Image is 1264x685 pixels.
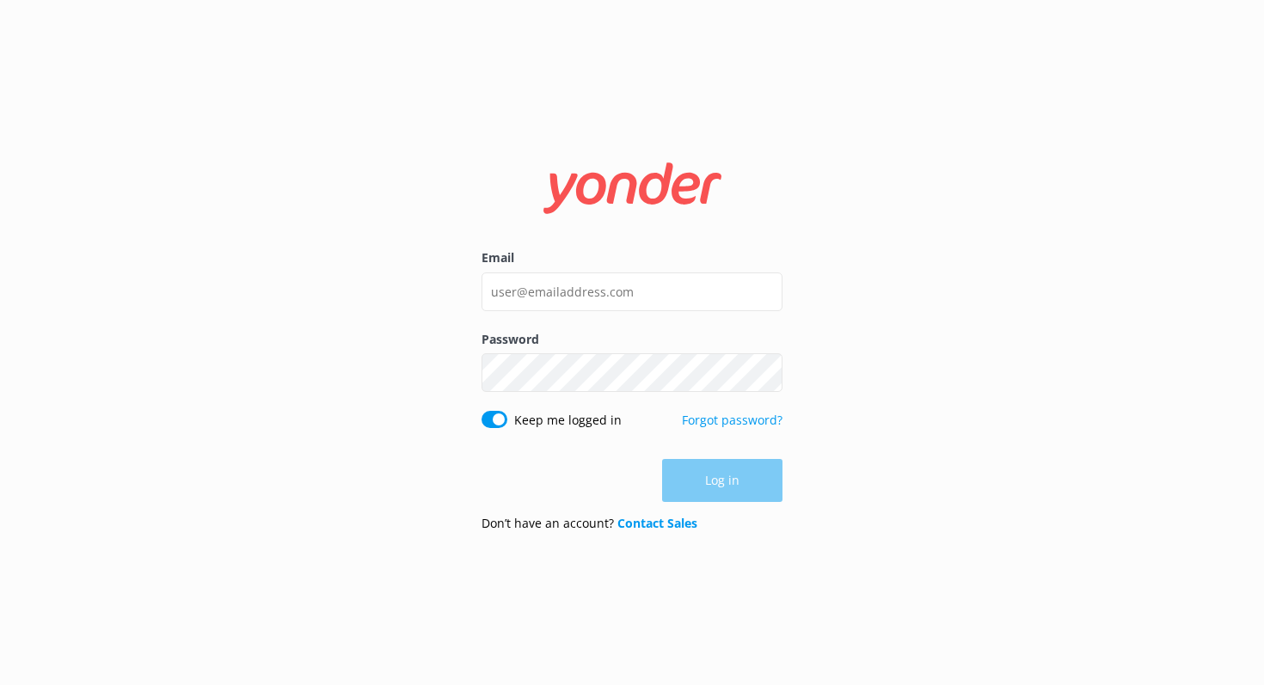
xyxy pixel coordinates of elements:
[748,356,782,390] button: Show password
[482,248,782,267] label: Email
[482,272,782,311] input: user@emailaddress.com
[482,330,782,349] label: Password
[514,411,622,430] label: Keep me logged in
[617,515,697,531] a: Contact Sales
[682,412,782,428] a: Forgot password?
[482,514,697,533] p: Don’t have an account?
